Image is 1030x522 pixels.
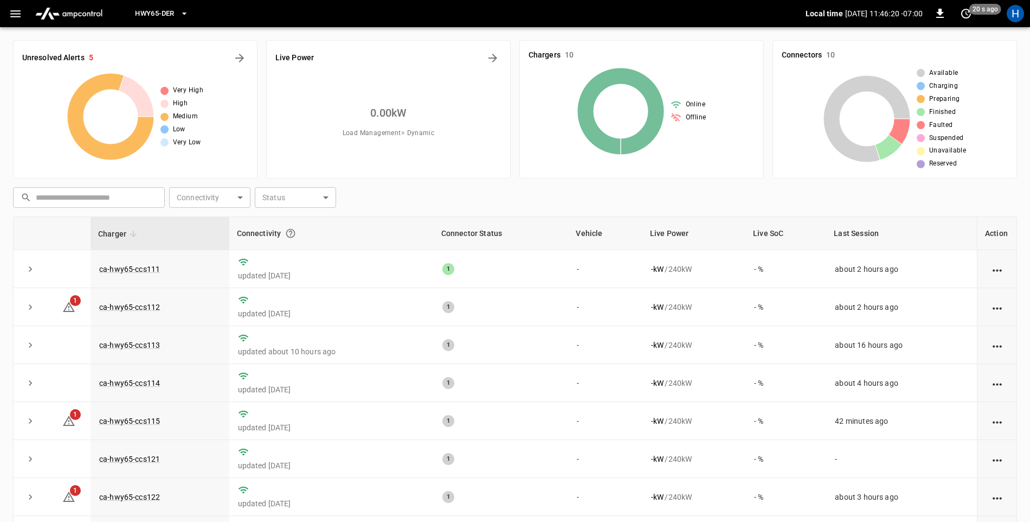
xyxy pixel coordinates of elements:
[238,384,425,395] p: updated [DATE]
[929,145,966,156] span: Unavailable
[651,492,664,502] p: - kW
[990,416,1004,426] div: action cell options
[826,326,977,364] td: about 16 hours ago
[745,288,826,326] td: - %
[99,265,160,273] a: ca-hwy65-ccs111
[568,326,642,364] td: -
[62,302,75,310] a: 1
[651,454,737,464] div: / 240 kW
[990,302,1004,313] div: action cell options
[826,49,835,61] h6: 10
[442,301,454,313] div: 1
[442,453,454,465] div: 1
[990,264,1004,275] div: action cell options
[568,440,642,478] td: -
[99,455,160,463] a: ca-hwy65-ccs121
[70,409,81,420] span: 1
[565,49,574,61] h6: 10
[238,346,425,357] p: updated about 10 hours ago
[929,94,960,105] span: Preparing
[826,440,977,478] td: -
[686,112,706,123] span: Offline
[135,8,174,20] span: HWY65-DER
[782,49,822,61] h6: Connectors
[568,364,642,402] td: -
[238,498,425,509] p: updated [DATE]
[173,85,204,96] span: Very High
[745,402,826,440] td: - %
[442,491,454,503] div: 1
[826,364,977,402] td: about 4 hours ago
[568,250,642,288] td: -
[99,379,160,387] a: ca-hwy65-ccs114
[826,288,977,326] td: about 2 hours ago
[281,224,300,243] button: Connection between the charger and our software.
[651,264,664,275] p: - kW
[745,326,826,364] td: - %
[568,288,642,326] td: -
[651,340,737,351] div: / 240 kW
[238,460,425,471] p: updated [DATE]
[651,302,664,313] p: - kW
[651,416,664,426] p: - kW
[651,302,737,313] div: / 240 kW
[62,416,75,425] a: 1
[745,217,826,250] th: Live SoC
[275,52,314,64] h6: Live Power
[22,261,38,277] button: expand row
[929,120,953,131] span: Faulted
[568,217,642,250] th: Vehicle
[806,8,843,19] p: Local time
[173,124,185,135] span: Low
[651,340,664,351] p: - kW
[929,133,964,144] span: Suspended
[237,224,426,243] div: Connectivity
[651,264,737,275] div: / 240 kW
[442,263,454,275] div: 1
[173,98,188,109] span: High
[568,478,642,516] td: -
[343,128,435,139] span: Load Management = Dynamic
[22,489,38,505] button: expand row
[745,364,826,402] td: - %
[484,49,501,67] button: Energy Overview
[173,137,201,148] span: Very Low
[826,250,977,288] td: about 2 hours ago
[651,454,664,464] p: - kW
[686,99,705,110] span: Online
[651,416,737,426] div: / 240 kW
[826,217,977,250] th: Last Session
[442,339,454,351] div: 1
[845,8,923,19] p: [DATE] 11:46:20 -07:00
[990,492,1004,502] div: action cell options
[89,52,93,64] h6: 5
[529,49,561,61] h6: Chargers
[99,341,160,349] a: ca-hwy65-ccs113
[99,493,160,501] a: ca-hwy65-ccs122
[99,417,160,425] a: ca-hwy65-ccs115
[31,3,107,24] img: ampcontrol.io logo
[238,308,425,319] p: updated [DATE]
[651,378,737,389] div: / 240 kW
[990,454,1004,464] div: action cell options
[745,478,826,516] td: - %
[651,378,664,389] p: - kW
[370,104,407,122] h6: 0.00 kW
[969,4,1001,15] span: 20 s ago
[990,340,1004,351] div: action cell options
[1007,5,1024,22] div: profile-icon
[22,337,38,353] button: expand row
[929,158,957,169] span: Reserved
[826,478,977,516] td: about 3 hours ago
[22,451,38,467] button: expand row
[929,81,958,92] span: Charging
[651,492,737,502] div: / 240 kW
[238,422,425,433] p: updated [DATE]
[70,295,81,306] span: 1
[173,111,198,122] span: Medium
[442,377,454,389] div: 1
[745,440,826,478] td: - %
[131,3,192,24] button: HWY65-DER
[98,227,140,240] span: Charger
[22,299,38,315] button: expand row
